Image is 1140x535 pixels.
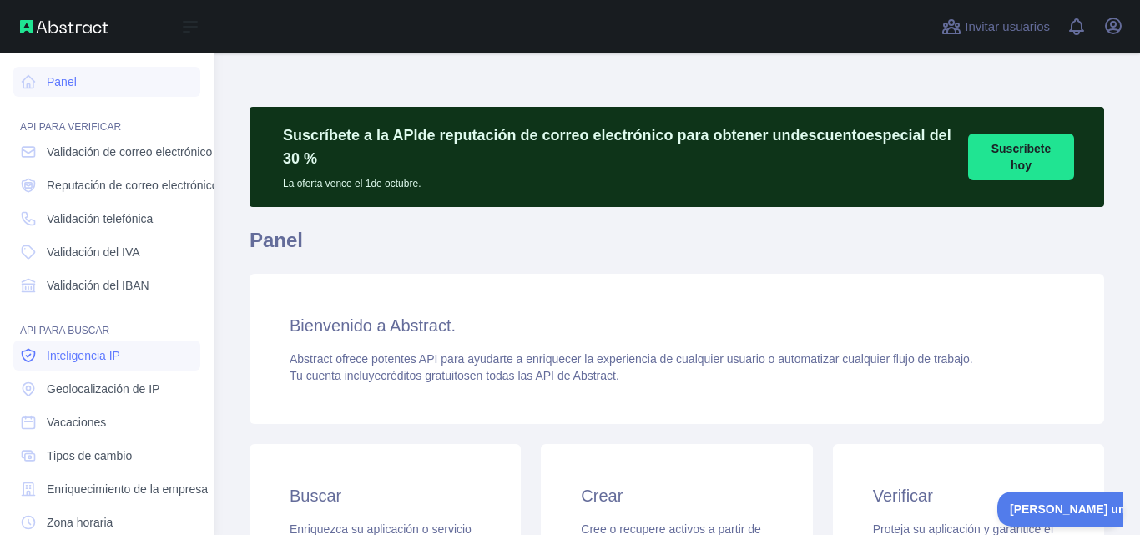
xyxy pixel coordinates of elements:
font: Panel [250,229,303,251]
font: . [418,178,421,189]
font: Enriquecimiento de la empresa [47,482,208,496]
a: Validación telefónica [13,204,200,234]
font: Validación telefónica [47,212,153,225]
font: descuento [791,127,866,144]
a: Enriquecimiento de la empresa [13,474,200,504]
font: Suscríbete hoy [991,142,1052,172]
font: de octubre [371,178,418,189]
font: Verificar [873,487,933,505]
font: Crear [581,487,623,505]
font: Tipos de cambio [47,449,132,462]
a: Validación del IBAN [13,270,200,300]
font: Abstract ofrece potentes API para ayudarte a enriquecer la experiencia de cualquier usuario o aut... [290,352,973,366]
font: Reputación de correo electrónico [47,179,218,192]
font: Bienvenido a Abstract. [290,316,456,335]
font: Suscríbete a la API [283,127,417,144]
font: La oferta vence el 1 [283,178,371,189]
font: Tu cuenta incluye [290,369,381,382]
font: Validación de correo electrónico [47,145,212,159]
button: Invitar usuarios [938,13,1053,40]
font: [PERSON_NAME] una pregunta [13,11,188,24]
a: Validación de correo electrónico [13,137,200,167]
font: Zona horaria [47,516,113,529]
font: Vacaciones [47,416,106,429]
font: Geolocalización de IP [47,382,159,396]
font: especial [866,127,926,144]
a: Panel [13,67,200,97]
a: Validación del IVA [13,237,200,267]
font: Invitar usuarios [965,19,1050,33]
iframe: Activar/desactivar soporte al cliente [997,492,1123,527]
font: API PARA BUSCAR [20,325,109,336]
font: en todas las API de Abstract. [470,369,619,382]
font: Panel [47,75,77,88]
font: Validación del IBAN [47,279,149,292]
font: Validación del IVA [47,245,140,259]
a: Vacaciones [13,407,200,437]
img: API abstracta [20,20,108,33]
a: Inteligencia IP [13,341,200,371]
a: Geolocalización de IP [13,374,200,404]
font: de reputación de correo electrónico para obtener un [417,127,790,144]
font: Buscar [290,487,341,505]
a: Tipos de cambio [13,441,200,471]
a: Reputación de correo electrónico [13,170,200,200]
font: API PARA VERIFICAR [20,121,121,133]
button: Suscríbete hoy [968,134,1074,180]
font: créditos gratuitos [381,369,470,382]
font: Inteligencia IP [47,349,120,362]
